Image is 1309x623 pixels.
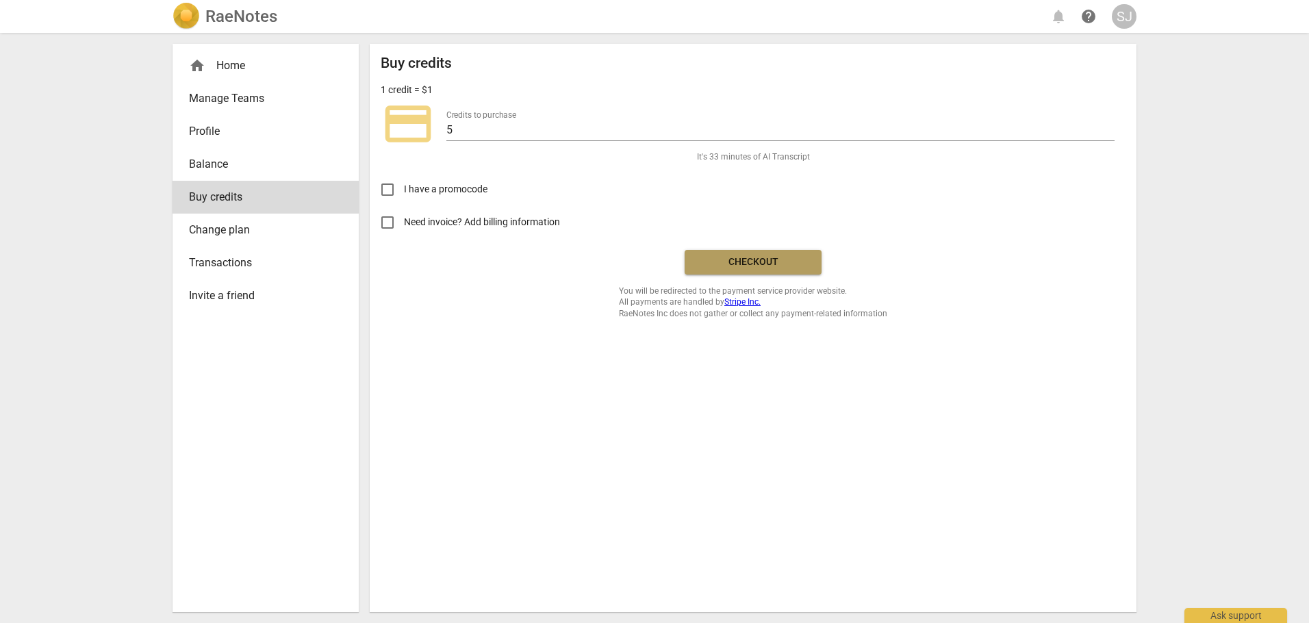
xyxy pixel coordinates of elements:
a: Help [1076,4,1101,29]
p: 1 credit = $1 [381,83,433,97]
span: Transactions [189,255,331,271]
h2: RaeNotes [205,7,277,26]
a: Transactions [173,246,359,279]
a: Profile [173,115,359,148]
span: Buy credits [189,189,331,205]
span: help [1080,8,1097,25]
span: I have a promocode [404,182,487,196]
span: Invite a friend [189,288,331,304]
button: SJ [1112,4,1136,29]
span: Manage Teams [189,90,331,107]
span: Change plan [189,222,331,238]
a: Invite a friend [173,279,359,312]
label: Credits to purchase [446,111,516,119]
h2: Buy credits [381,55,452,72]
span: It's 33 minutes of AI Transcript [697,151,810,163]
a: Buy credits [173,181,359,214]
div: Home [173,49,359,82]
span: home [189,58,205,74]
a: Manage Teams [173,82,359,115]
span: Balance [189,156,331,173]
div: Ask support [1184,608,1287,623]
a: Change plan [173,214,359,246]
span: Profile [189,123,331,140]
span: credit_card [381,97,435,151]
span: You will be redirected to the payment service provider website. All payments are handled by RaeNo... [619,285,887,320]
span: Checkout [696,255,811,269]
a: Stripe Inc. [724,297,761,307]
a: LogoRaeNotes [173,3,277,30]
span: Need invoice? Add billing information [404,215,562,229]
div: Home [189,58,331,74]
img: Logo [173,3,200,30]
button: Checkout [685,250,822,275]
a: Balance [173,148,359,181]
